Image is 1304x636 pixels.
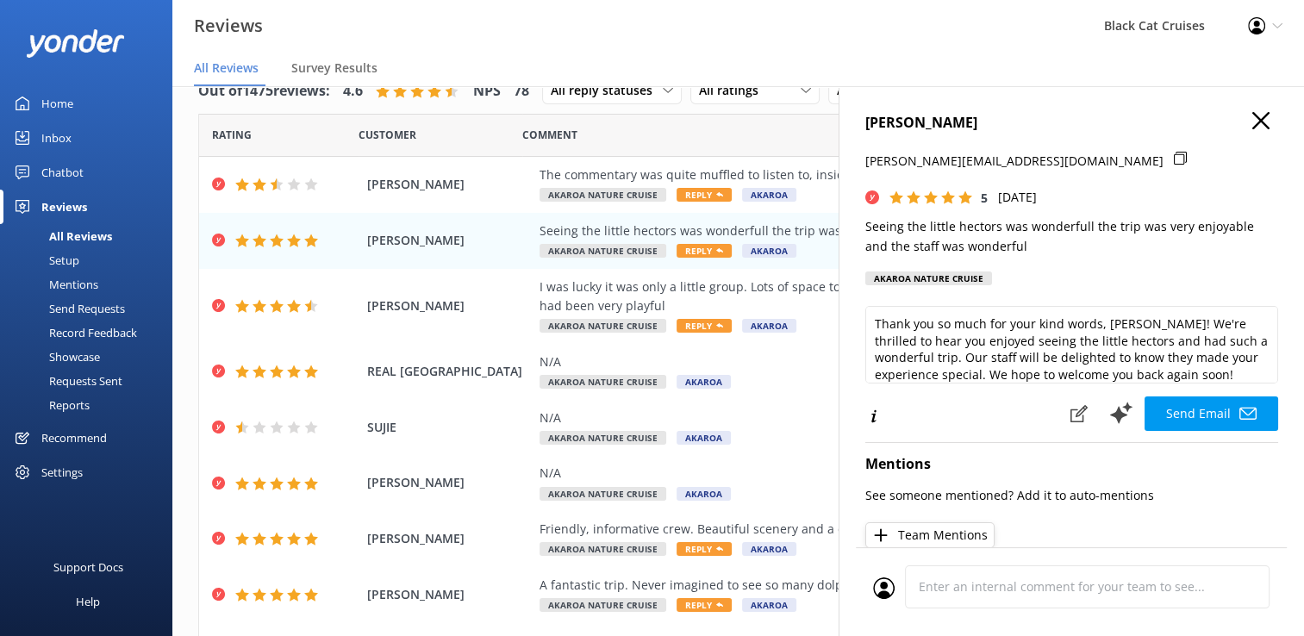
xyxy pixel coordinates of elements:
[10,296,172,321] a: Send Requests
[10,369,172,393] a: Requests Sent
[998,188,1037,207] p: [DATE]
[10,393,90,417] div: Reports
[873,577,895,599] img: user_profile.svg
[540,520,1161,539] div: Friendly, informative crew. Beautiful scenery and a dolphin sighting to top it all off.
[742,188,796,202] span: Akaroa
[473,80,501,103] h4: NPS
[865,271,992,285] div: Akaroa Nature Cruise
[41,190,87,224] div: Reviews
[865,486,1278,505] p: See someone mentioned? Add it to auto-mentions
[540,408,1161,427] div: N/A
[10,224,112,248] div: All Reviews
[677,487,731,501] span: Akaroa
[10,393,172,417] a: Reports
[865,453,1278,476] h4: Mentions
[699,81,769,100] span: All ratings
[343,80,363,103] h4: 4.6
[742,319,796,333] span: Akaroa
[540,221,1161,240] div: Seeing the little hectors was wonderfull the trip was very enjoyable and the staff was wonderful
[540,542,666,556] span: Akaroa Nature Cruise
[1145,396,1278,431] button: Send Email
[41,121,72,155] div: Inbox
[10,369,122,393] div: Requests Sent
[981,190,988,206] span: 5
[291,59,377,77] span: Survey Results
[212,127,252,143] span: Date
[540,464,1161,483] div: N/A
[41,421,107,455] div: Recommend
[540,352,1161,371] div: N/A
[10,321,172,345] a: Record Feedback
[26,29,125,58] img: yonder-white-logo.png
[540,598,666,612] span: Akaroa Nature Cruise
[10,248,79,272] div: Setup
[41,86,73,121] div: Home
[1252,112,1270,131] button: Close
[865,522,995,548] button: Team Mentions
[41,155,84,190] div: Chatbot
[367,585,531,604] span: [PERSON_NAME]
[677,319,732,333] span: Reply
[540,431,666,445] span: Akaroa Nature Cruise
[677,542,732,556] span: Reply
[367,231,531,250] span: [PERSON_NAME]
[53,550,123,584] div: Support Docs
[837,81,911,100] span: All sources
[540,188,666,202] span: Akaroa Nature Cruise
[10,345,100,369] div: Showcase
[194,59,259,77] span: All Reviews
[677,244,732,258] span: Reply
[76,584,100,619] div: Help
[10,296,125,321] div: Send Requests
[677,431,731,445] span: Akaroa
[10,321,137,345] div: Record Feedback
[10,272,98,296] div: Mentions
[742,598,796,612] span: Akaroa
[677,598,732,612] span: Reply
[198,80,330,103] h4: Out of 1475 reviews:
[742,542,796,556] span: Akaroa
[865,152,1164,171] p: [PERSON_NAME][EMAIL_ADDRESS][DOMAIN_NAME]
[540,319,666,333] span: Akaroa Nature Cruise
[522,127,577,143] span: Question
[10,248,172,272] a: Setup
[742,244,796,258] span: Akaroa
[540,576,1161,595] div: A fantastic trip. Never imagined to see so many dolphins !
[540,487,666,501] span: Akaroa Nature Cruise
[367,362,531,381] span: REAL [GEOGRAPHIC_DATA]
[10,345,172,369] a: Showcase
[10,224,172,248] a: All Reviews
[367,473,531,492] span: [PERSON_NAME]
[551,81,663,100] span: All reply statuses
[514,80,529,103] h4: 78
[677,188,732,202] span: Reply
[367,175,531,194] span: [PERSON_NAME]
[865,306,1278,383] textarea: Thank you so much for your kind words, [PERSON_NAME]! We're thrilled to hear you enjoyed seeing t...
[865,112,1278,134] h4: [PERSON_NAME]
[367,418,531,437] span: SUJIE
[41,455,83,489] div: Settings
[540,277,1161,316] div: I was lucky it was only a little group. Lots of space to wonder around . And we saw a group of do...
[10,272,172,296] a: Mentions
[540,165,1161,184] div: The commentary was quite muffled to listen to, inside the boat and outside.
[194,12,263,40] h3: Reviews
[540,244,666,258] span: Akaroa Nature Cruise
[367,529,531,548] span: [PERSON_NAME]
[540,375,666,389] span: Akaroa Nature Cruise
[359,127,416,143] span: Date
[677,375,731,389] span: Akaroa
[865,217,1278,256] p: Seeing the little hectors was wonderfull the trip was very enjoyable and the staff was wonderful
[367,296,531,315] span: [PERSON_NAME]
